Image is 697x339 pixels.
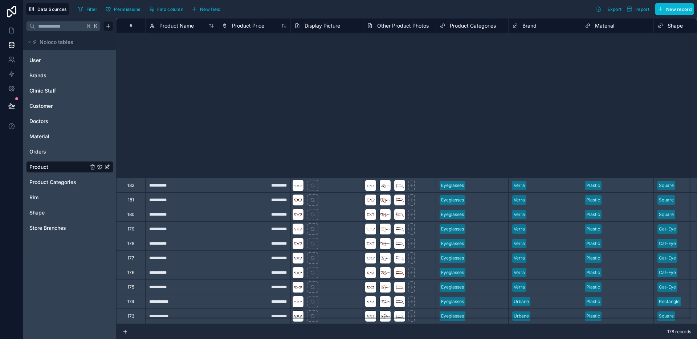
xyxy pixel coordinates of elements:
div: Plastic [586,240,600,247]
div: Verra [514,182,525,189]
button: Filter [75,4,100,15]
div: Square [659,197,674,203]
div: Cat-Eye [659,284,676,290]
div: 180 [127,212,135,217]
div: 175 [127,284,134,290]
span: Product Categories [29,179,76,186]
div: Eyeglasses [441,313,464,319]
div: Verra [514,255,525,261]
div: Product Categories [26,176,113,188]
span: Product Price [232,22,264,29]
div: 179 [127,226,134,232]
span: Shape [668,22,683,29]
span: Product Name [159,22,194,29]
div: Plastic [586,197,600,203]
div: Rim [26,192,113,203]
span: Doctors [29,118,48,125]
button: New record [655,3,694,15]
span: User [29,57,41,64]
div: Eyeglasses [441,284,464,290]
a: Shape [29,209,88,216]
div: Verra [514,211,525,218]
div: Product [26,161,113,173]
div: Plastic [586,182,600,189]
span: New field [200,7,221,12]
span: New record [666,7,692,12]
div: Customer [26,100,113,112]
div: Plastic [586,269,600,276]
a: Product [29,163,88,171]
span: Brand [522,22,537,29]
span: Noloco tables [40,38,73,46]
button: New field [189,4,223,15]
a: Brands [29,72,88,79]
div: Store Branches [26,222,113,234]
div: Eyeglasses [441,211,464,218]
a: Orders [29,148,88,155]
div: Eyeglasses [441,255,464,261]
div: User [26,54,113,66]
a: Product Categories [29,179,88,186]
div: 173 [127,313,134,319]
div: Shape [26,207,113,218]
span: Import [635,7,649,12]
span: 178 records [667,329,691,335]
button: Find column [146,4,186,15]
div: Square [659,211,674,218]
div: Urbane [514,298,529,305]
span: Material [595,22,614,29]
a: Clinic Staff [29,87,88,94]
div: Plastic [586,313,600,319]
div: Verra [514,284,525,290]
span: K [93,24,98,29]
div: Rectangle [659,298,680,305]
span: Store Branches [29,224,66,232]
div: Doctors [26,115,113,127]
span: Product Categories [450,22,496,29]
div: Plastic [586,226,600,232]
button: Permissions [103,4,143,15]
span: Product [29,163,48,171]
span: Brands [29,72,46,79]
span: Orders [29,148,46,155]
button: Export [593,3,624,15]
a: New record [652,3,694,15]
span: Export [607,7,621,12]
div: Eyeglasses [441,240,464,247]
span: Clinic Staff [29,87,56,94]
a: Rim [29,194,88,201]
div: Plastic [586,211,600,218]
div: Brands [26,70,113,81]
div: 176 [127,270,134,275]
span: Material [29,133,49,140]
div: Cat-Eye [659,255,676,261]
div: Square [659,182,674,189]
a: Permissions [103,4,146,15]
div: Plastic [586,255,600,261]
div: Eyeglasses [441,269,464,276]
span: Filter [86,7,98,12]
button: Data Sources [26,3,69,15]
a: Store Branches [29,224,88,232]
div: Verra [514,197,525,203]
div: Verra [514,240,525,247]
div: Square [659,313,674,319]
span: Permissions [114,7,140,12]
span: Other Product Photos [377,22,429,29]
div: Plastic [586,298,600,305]
div: 181 [128,197,134,203]
div: Eyeglasses [441,182,464,189]
div: Verra [514,269,525,276]
a: Doctors [29,118,88,125]
div: Cat-Eye [659,269,676,276]
div: Urbane [514,313,529,319]
div: Eyeglasses [441,197,464,203]
div: Cat-Eye [659,226,676,232]
button: Noloco tables [26,37,109,47]
span: Customer [29,102,53,110]
div: 178 [127,241,134,246]
div: 182 [127,183,134,188]
a: Customer [29,102,88,110]
a: Material [29,133,88,140]
span: Data Sources [37,7,67,12]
